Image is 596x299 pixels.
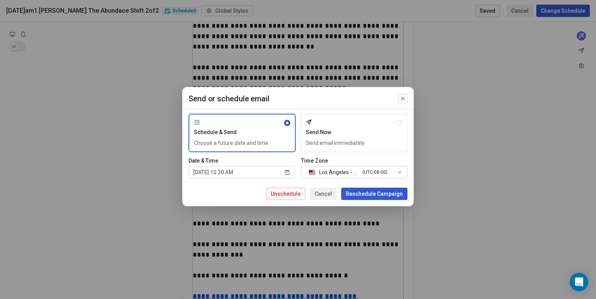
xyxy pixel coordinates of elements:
[193,168,233,176] span: [DATE] 12:30 AM
[266,188,305,200] button: Unschedule
[310,188,337,200] button: Cancel
[341,188,407,200] button: Reschedule Campaign
[319,168,359,176] span: Los Angeles - PST
[189,166,295,178] button: [DATE] 12:30 AM
[189,93,269,104] span: Send or schedule email
[362,169,387,176] span: ( UTC-08:00 )
[301,166,407,178] button: Los Angeles - PST(UTC-08:00)
[189,157,295,165] span: Date & Time
[301,157,407,165] span: Time Zone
